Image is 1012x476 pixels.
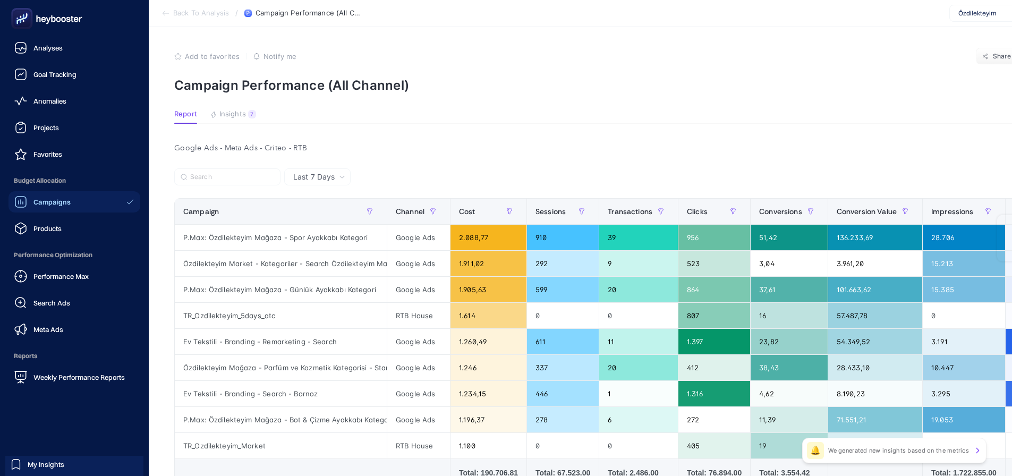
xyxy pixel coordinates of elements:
div: 24.011,35 [828,433,922,458]
a: Anomalies [8,90,140,112]
a: Projects [8,117,140,138]
span: Goal Tracking [33,70,76,79]
span: Clicks [687,207,708,216]
div: TR_Ozdilekteyim_5days_atc [175,303,387,328]
span: Back To Analysis [173,9,229,18]
span: Anomalies [33,97,66,105]
span: My Insights [28,460,64,469]
div: 1.316 [678,381,750,406]
div: 3.961,20 [828,251,922,276]
p: We generated new insights based on the metrics [828,446,969,455]
div: 1 [599,381,678,406]
div: 1.196,37 [450,407,526,432]
div: 2.088,77 [450,225,526,250]
a: Favorites [8,143,140,165]
div: 0 [923,433,1005,458]
div: 20 [599,355,678,380]
div: 1.260,49 [450,329,526,354]
span: Meta Ads [33,325,63,334]
a: Search Ads [8,292,140,313]
div: 8.190,23 [828,381,922,406]
div: 23,82 [751,329,828,354]
div: 11 [599,329,678,354]
span: Reports [8,345,140,367]
div: Google Ads [387,251,450,276]
div: 7 [248,110,256,118]
div: 28.433,10 [828,355,922,380]
div: P.Max: Özdilekteyim Mağaza - Bot & Çizme Ayakkabı Kategori [175,407,387,432]
div: 1.100 [450,433,526,458]
div: 101.663,62 [828,277,922,302]
div: 1.246 [450,355,526,380]
span: Favorites [33,150,62,158]
div: RTB House [387,303,450,328]
span: Projects [33,123,59,132]
div: 272 [678,407,750,432]
div: 15.385 [923,277,1005,302]
div: Özdilekteyim Mağaza - Parfüm ve Kozmetik Kategorisi - Standart Shopping [175,355,387,380]
span: Analyses [33,44,63,52]
span: Campaign Performance (All Channel) [256,9,362,18]
div: 15.213 [923,251,1005,276]
div: 1.614 [450,303,526,328]
div: 6 [599,407,678,432]
div: 0 [599,303,678,328]
div: 0 [527,433,599,458]
div: Google Ads [387,329,450,354]
div: 4,62 [751,381,828,406]
span: Conversions [759,207,802,216]
span: Notify me [263,52,296,61]
div: 136.233,69 [828,225,922,250]
div: 599 [527,277,599,302]
div: 3,04 [751,251,828,276]
div: 51,42 [751,225,828,250]
div: 0 [527,303,599,328]
div: 37,61 [751,277,828,302]
span: Last 7 Days [293,172,335,182]
span: Budget Allocation [8,170,140,191]
a: Analyses [8,37,140,58]
span: Share [993,52,1011,61]
div: 38,43 [751,355,828,380]
div: 19 [751,433,828,458]
span: Add to favorites [185,52,240,61]
div: 446 [527,381,599,406]
div: 28.706 [923,225,1005,250]
div: TR_Ozdilekteyim_Market [175,433,387,458]
span: Products [33,224,62,233]
span: Sessions [535,207,566,216]
div: Ev Tekstili - Branding - Remarketing - Search [175,329,387,354]
div: 57.487,78 [828,303,922,328]
div: 10.447 [923,355,1005,380]
span: Transactions [608,207,652,216]
div: 956 [678,225,750,250]
span: Performance Optimization [8,244,140,266]
a: Products [8,218,140,239]
div: 278 [527,407,599,432]
span: Search Ads [33,299,70,307]
a: Goal Tracking [8,64,140,85]
span: Impressions [931,207,974,216]
a: Campaigns [8,191,140,212]
span: Insights [219,110,246,118]
span: Weekly Performance Reports [33,373,125,381]
span: Channel [396,207,424,216]
div: Google Ads [387,381,450,406]
div: 19.053 [923,407,1005,432]
div: 20 [599,277,678,302]
a: My Insights [5,456,143,473]
div: RTB House [387,433,450,458]
span: Conversion Value [837,207,897,216]
span: Performance Max [33,272,89,280]
span: Campaign [183,207,219,216]
button: Add to favorites [174,52,240,61]
button: Notify me [253,52,296,61]
div: 71.551,21 [828,407,922,432]
div: 611 [527,329,599,354]
div: 807 [678,303,750,328]
div: Google Ads [387,407,450,432]
div: Google Ads [387,355,450,380]
div: 292 [527,251,599,276]
a: Performance Max [8,266,140,287]
div: 3.295 [923,381,1005,406]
